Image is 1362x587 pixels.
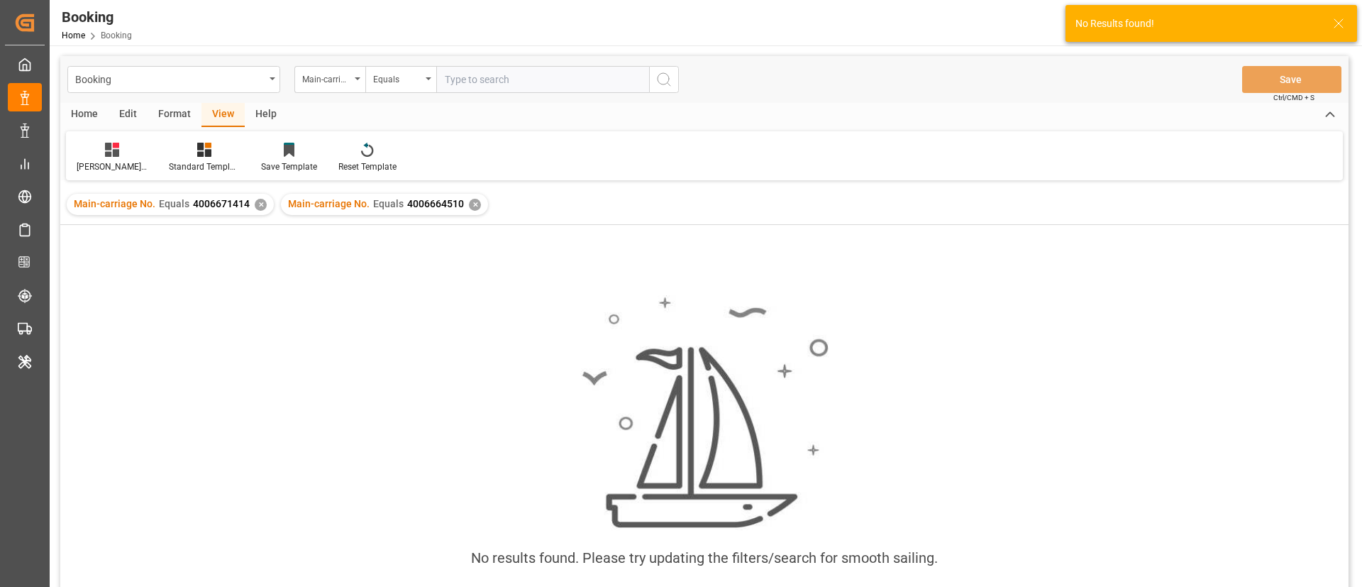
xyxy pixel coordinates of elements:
[302,70,350,86] div: Main-carriage No.
[469,199,481,211] div: ✕
[77,160,148,173] div: [PERSON_NAME] M
[338,160,397,173] div: Reset Template
[261,160,317,173] div: Save Template
[255,199,267,211] div: ✕
[1242,66,1341,93] button: Save
[148,103,201,127] div: Format
[201,103,245,127] div: View
[62,31,85,40] a: Home
[649,66,679,93] button: search button
[288,198,370,209] span: Main-carriage No.
[294,66,365,93] button: open menu
[245,103,287,127] div: Help
[373,198,404,209] span: Equals
[193,198,250,209] span: 4006671414
[1273,92,1314,103] span: Ctrl/CMD + S
[67,66,280,93] button: open menu
[373,70,421,86] div: Equals
[159,198,189,209] span: Equals
[580,295,829,530] img: smooth_sailing.jpeg
[169,160,240,173] div: Standard Templates
[407,198,464,209] span: 4006664510
[62,6,132,28] div: Booking
[75,70,265,87] div: Booking
[74,198,155,209] span: Main-carriage No.
[1075,16,1319,31] div: No Results found!
[471,547,938,569] div: No results found. Please try updating the filters/search for smooth sailing.
[436,66,649,93] input: Type to search
[109,103,148,127] div: Edit
[365,66,436,93] button: open menu
[60,103,109,127] div: Home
